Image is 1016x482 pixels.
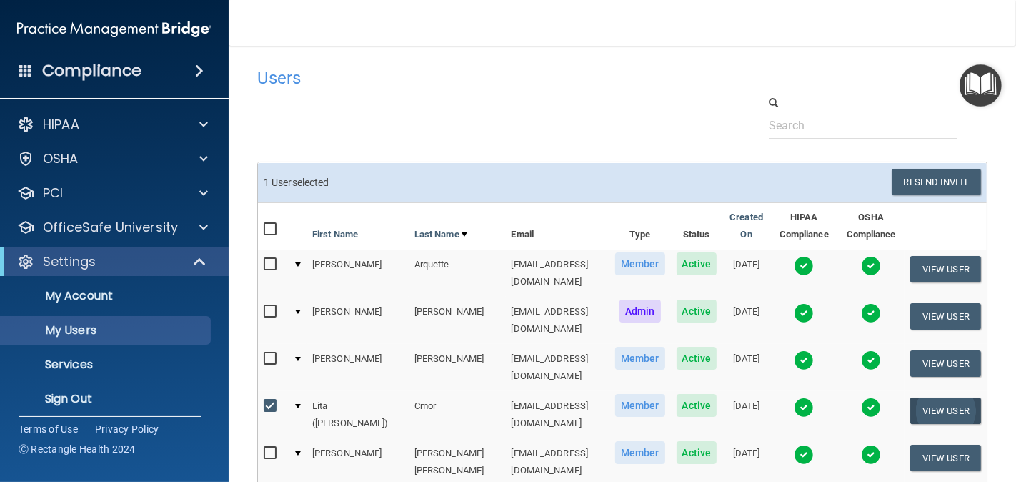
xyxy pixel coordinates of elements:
[619,300,661,323] span: Admin
[43,185,63,202] p: PCI
[769,112,957,139] input: Search
[307,297,409,344] td: [PERSON_NAME]
[264,177,612,188] h6: 1 User selected
[506,203,609,250] th: Email
[892,169,981,195] button: Resend Invite
[9,392,204,406] p: Sign Out
[677,252,717,275] span: Active
[43,150,79,167] p: OSHA
[17,219,208,236] a: OfficeSafe University
[677,347,717,370] span: Active
[728,209,765,243] a: Created On
[910,398,981,424] button: View User
[9,289,204,303] p: My Account
[19,422,78,436] a: Terms of Use
[671,203,723,250] th: Status
[17,116,208,133] a: HIPAA
[677,300,717,323] span: Active
[794,350,814,370] img: tick.e7d51cea.svg
[257,69,674,87] h4: Users
[609,203,671,250] th: Type
[722,297,770,344] td: [DATE]
[794,398,814,418] img: tick.e7d51cea.svg
[409,344,506,391] td: [PERSON_NAME]
[506,344,609,391] td: [EMAIL_ADDRESS][DOMAIN_NAME]
[677,441,717,464] span: Active
[770,203,837,250] th: HIPAA Compliance
[960,64,1002,107] button: Open Resource Center
[794,445,814,465] img: tick.e7d51cea.svg
[409,297,506,344] td: [PERSON_NAME]
[794,256,814,276] img: tick.e7d51cea.svg
[615,441,665,464] span: Member
[95,422,159,436] a: Privacy Policy
[722,250,770,297] td: [DATE]
[794,303,814,323] img: tick.e7d51cea.svg
[677,394,717,417] span: Active
[615,252,665,275] span: Member
[615,347,665,370] span: Member
[861,303,881,323] img: tick.e7d51cea.svg
[506,391,609,438] td: [EMAIL_ADDRESS][DOMAIN_NAME]
[861,398,881,418] img: tick.e7d51cea.svg
[43,253,96,270] p: Settings
[837,203,905,250] th: OSHA Compliance
[506,297,609,344] td: [EMAIL_ADDRESS][DOMAIN_NAME]
[43,219,178,236] p: OfficeSafe University
[910,256,981,282] button: View User
[17,150,208,167] a: OSHA
[312,226,358,243] a: First Name
[9,323,204,338] p: My Users
[722,344,770,391] td: [DATE]
[910,303,981,330] button: View User
[307,250,409,297] td: [PERSON_NAME]
[861,445,881,465] img: tick.e7d51cea.svg
[615,394,665,417] span: Member
[861,256,881,276] img: tick.e7d51cea.svg
[19,442,136,456] span: Ⓒ Rectangle Health 2024
[42,61,141,81] h4: Compliance
[910,350,981,377] button: View User
[17,15,211,44] img: PMB logo
[409,391,506,438] td: Cmor
[506,250,609,297] td: [EMAIL_ADDRESS][DOMAIN_NAME]
[9,358,204,372] p: Services
[414,226,467,243] a: Last Name
[910,445,981,471] button: View User
[17,185,208,202] a: PCI
[409,250,506,297] td: Arquette
[43,116,79,133] p: HIPAA
[307,344,409,391] td: [PERSON_NAME]
[17,253,207,270] a: Settings
[307,391,409,438] td: Lita ([PERSON_NAME])
[861,350,881,370] img: tick.e7d51cea.svg
[722,391,770,438] td: [DATE]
